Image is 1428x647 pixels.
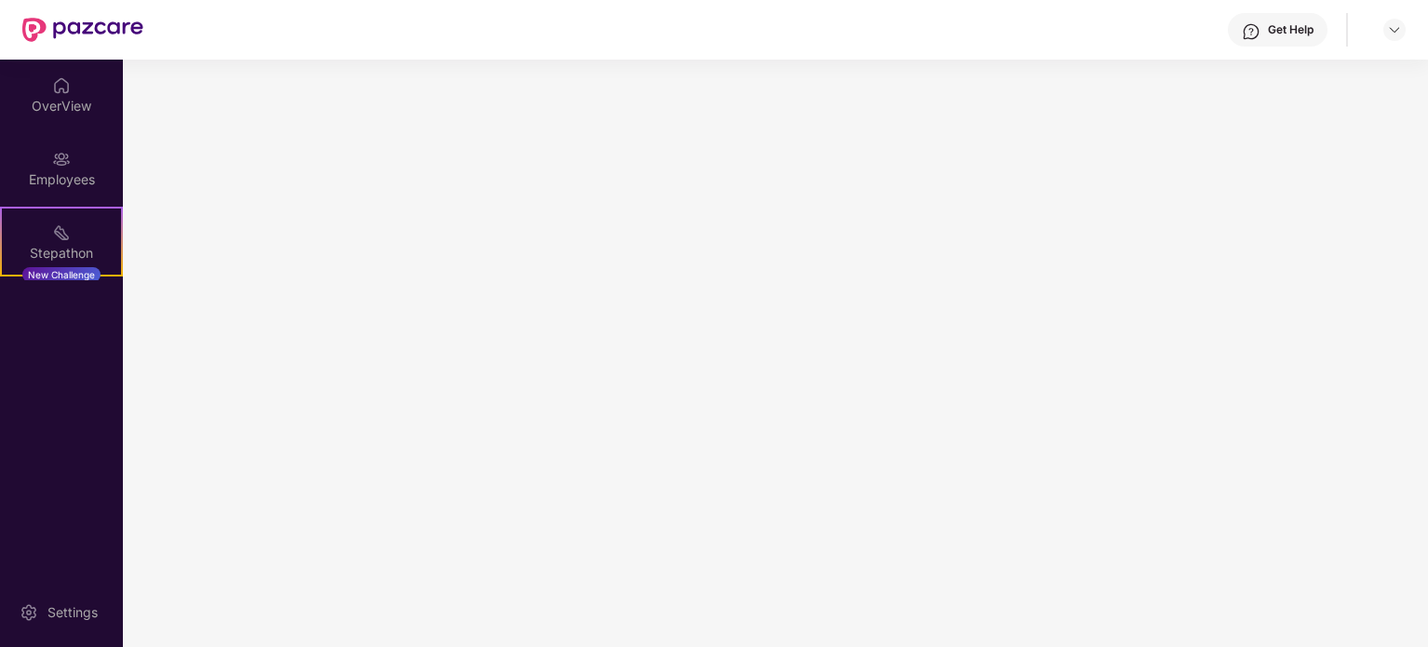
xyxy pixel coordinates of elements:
[42,603,103,622] div: Settings
[2,244,121,263] div: Stepathon
[52,150,71,168] img: svg+xml;base64,PHN2ZyBpZD0iRW1wbG95ZWVzIiB4bWxucz0iaHR0cDovL3d3dy53My5vcmcvMjAwMC9zdmciIHdpZHRoPS...
[22,267,101,282] div: New Challenge
[1242,22,1260,41] img: svg+xml;base64,PHN2ZyBpZD0iSGVscC0zMngzMiIgeG1sbnM9Imh0dHA6Ly93d3cudzMub3JnLzIwMDAvc3ZnIiB3aWR0aD...
[20,603,38,622] img: svg+xml;base64,PHN2ZyBpZD0iU2V0dGluZy0yMHgyMCIgeG1sbnM9Imh0dHA6Ly93d3cudzMub3JnLzIwMDAvc3ZnIiB3aW...
[1387,22,1402,37] img: svg+xml;base64,PHN2ZyBpZD0iRHJvcGRvd24tMzJ4MzIiIHhtbG5zPSJodHRwOi8vd3d3LnczLm9yZy8yMDAwL3N2ZyIgd2...
[22,18,143,42] img: New Pazcare Logo
[52,223,71,242] img: svg+xml;base64,PHN2ZyB4bWxucz0iaHR0cDovL3d3dy53My5vcmcvMjAwMC9zdmciIHdpZHRoPSIyMSIgaGVpZ2h0PSIyMC...
[52,76,71,95] img: svg+xml;base64,PHN2ZyBpZD0iSG9tZSIgeG1sbnM9Imh0dHA6Ly93d3cudzMub3JnLzIwMDAvc3ZnIiB3aWR0aD0iMjAiIG...
[1268,22,1313,37] div: Get Help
